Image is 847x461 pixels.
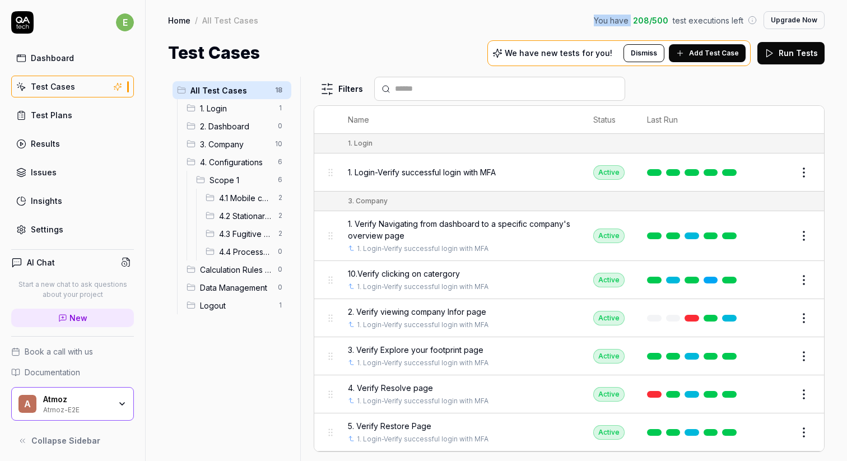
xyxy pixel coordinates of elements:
a: 1. Login-Verify successful login with MFA [357,396,488,406]
span: 4.4 Process emissions [219,246,271,258]
span: test executions left [673,15,743,26]
a: Test Plans [11,104,134,126]
button: Filters [314,78,370,100]
a: Test Cases [11,76,134,97]
span: A [18,395,36,413]
span: Data Management [200,282,271,294]
a: Results [11,133,134,155]
span: 1. Verify Navigating from dashboard to a specific company's overview page [348,218,571,241]
span: 6 [273,155,287,169]
div: Drag to reorderScope 16 [192,171,291,189]
div: Drag to reorderLogout1 [182,296,291,314]
span: Add Test Case [689,48,739,58]
div: Drag to reorder4.2 Stationary combustion2 [201,207,291,225]
h4: AI Chat [27,257,55,268]
span: 1 [273,101,287,115]
span: 4.2 Stationary combustion [219,210,271,222]
h1: Test Cases [168,40,260,66]
span: 4.3 Fugitive emissions [219,228,271,240]
span: 0 [273,263,287,276]
span: 4. Verify Resolve page [348,382,433,394]
div: Active [593,425,625,440]
span: 2 [273,191,287,204]
div: Atmoz-E2E [43,404,110,413]
div: Active [593,311,625,325]
div: Drag to reorder4.4 Process emissions0 [201,243,291,260]
a: Settings [11,218,134,240]
span: All Test Cases [190,85,268,96]
div: Test Cases [31,81,75,92]
div: Active [593,387,625,402]
span: 3. Company [200,138,268,150]
div: Test Plans [31,109,72,121]
a: 1. Login-Verify successful login with MFA [357,282,488,292]
span: 2. Dashboard [200,120,271,132]
span: Collapse Sidebar [31,435,100,446]
button: Collapse Sidebar [11,430,134,452]
button: Add Test Case [669,44,746,62]
span: 1 [273,299,287,312]
tr: 5. Verify Restore Page1. Login-Verify successful login with MFAActive [314,413,824,451]
a: Insights [11,190,134,212]
div: Drag to reorderData Management0 [182,278,291,296]
div: / [195,15,198,26]
th: Last Run [636,106,752,134]
span: 6 [273,173,287,187]
span: 4.1 Mobile combustion [219,192,271,204]
div: Dashboard [31,52,74,64]
span: Logout [200,300,271,311]
a: 1. Login-Verify successful login with MFA [357,358,488,368]
a: Book a call with us [11,346,134,357]
span: 0 [273,119,287,133]
div: Drag to reorder1. Login1 [182,99,291,117]
div: Active [593,165,625,180]
button: e [116,11,134,34]
div: 1. Login [348,138,373,148]
span: 0 [273,281,287,294]
a: Issues [11,161,134,183]
span: Calculation Rules Management [200,264,271,276]
a: Documentation [11,366,134,378]
div: Active [593,349,625,364]
span: 2 [273,227,287,240]
span: Book a call with us [25,346,93,357]
a: 1. Login-Verify successful login with MFA [357,434,488,444]
button: Run Tests [757,42,825,64]
span: 0 [273,245,287,258]
p: Start a new chat to ask questions about your project [11,280,134,300]
span: 2 [273,209,287,222]
div: Insights [31,195,62,207]
div: Atmoz [43,394,110,404]
div: Active [593,273,625,287]
tr: 1. Verify Navigating from dashboard to a specific company's overview page1. Login-Verify successf... [314,211,824,261]
span: New [69,312,87,324]
span: 1. Login [200,103,271,114]
div: Drag to reorder3. Company10 [182,135,291,153]
th: Name [337,106,582,134]
button: AAtmozAtmoz-E2E [11,387,134,421]
span: 4. Configurations [200,156,271,168]
tr: 3. Verify Explore your footprint page1. Login-Verify successful login with MFAActive [314,337,824,375]
div: Drag to reorder4. Configurations6 [182,153,291,171]
div: All Test Cases [202,15,258,26]
tr: 2. Verify viewing company Infor page1. Login-Verify successful login with MFAActive [314,299,824,337]
div: Issues [31,166,57,178]
span: 10.Verify clicking on catergory [348,268,460,280]
tr: 10.Verify clicking on catergory1. Login-Verify successful login with MFAActive [314,261,824,299]
button: Upgrade Now [764,11,825,29]
button: Dismiss [623,44,664,62]
span: 18 [271,83,287,97]
a: 1. Login-Verify successful login with MFA [357,244,488,254]
p: We have new tests for you! [505,49,612,57]
div: 3. Company [348,196,388,206]
span: Documentation [25,366,80,378]
div: Drag to reorderCalculation Rules Management0 [182,260,291,278]
span: You have [594,15,629,26]
span: e [116,13,134,31]
a: New [11,309,134,327]
span: 2. Verify viewing company Infor page [348,306,486,318]
span: 10 [271,137,287,151]
tr: 1. Login-Verify successful login with MFAActive [314,153,824,192]
span: Scope 1 [210,174,271,186]
div: Drag to reorder2. Dashboard0 [182,117,291,135]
